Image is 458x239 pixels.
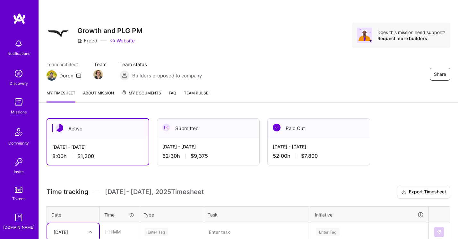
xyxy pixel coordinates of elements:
a: My Documents [122,90,161,102]
span: Share [434,71,446,77]
span: Builders proposed to company [132,72,202,79]
div: [DATE] - [DATE] [273,143,365,150]
div: Paid Out [268,119,370,138]
a: Team Pulse [184,90,208,102]
div: Active [47,119,149,138]
span: Time tracking [47,188,88,196]
div: Enter Tag [144,227,168,237]
img: Avatar [357,28,372,43]
span: [DATE] - [DATE] , 2025 Timesheet [105,188,204,196]
img: teamwork [12,96,25,109]
span: Team Pulse [184,91,208,95]
div: Time [104,211,134,218]
i: icon CompanyGray [77,38,82,43]
img: Team Member Avatar [93,70,103,79]
span: $9,375 [191,153,208,159]
img: tokens [15,187,22,193]
div: Request more builders [377,35,445,41]
th: Type [139,206,203,223]
div: Notifications [7,50,30,57]
span: $1,200 [77,153,94,160]
a: FAQ [169,90,176,102]
span: $7,800 [301,153,318,159]
span: Team [94,61,107,68]
i: icon Mail [76,73,81,78]
div: Community [8,140,29,146]
div: Initiative [315,211,424,218]
span: Team status [119,61,202,68]
div: Discovery [10,80,28,87]
div: Enter Tag [316,227,340,237]
div: Doron [59,72,73,79]
h3: Growth and PLG PM [77,27,143,35]
div: 8:00 h [52,153,143,160]
img: Active [56,124,63,132]
div: 52:00 h [273,153,365,159]
div: [DOMAIN_NAME] [3,224,34,231]
img: Submit [436,229,442,235]
span: Team architect [47,61,81,68]
a: About Mission [83,90,114,102]
i: icon Chevron [89,230,92,234]
img: Paid Out [273,124,281,131]
div: Does this mission need support? [377,29,445,35]
div: [DATE] - [DATE] [52,144,143,150]
img: bell [12,37,25,50]
div: [DATE] - [DATE] [162,143,254,150]
th: Task [203,206,310,223]
div: Tokens [12,195,25,202]
img: Company Logo [47,22,70,46]
img: Submitted [162,124,170,131]
div: Submitted [157,119,259,138]
a: Team Member Avatar [94,69,102,80]
i: icon Download [401,189,406,196]
img: Invite [12,155,25,168]
div: [DATE] [54,228,68,235]
button: Export Timesheet [397,186,450,199]
img: logo [13,13,26,24]
div: Freed [77,37,97,44]
span: My Documents [122,90,161,97]
img: Community [11,124,26,140]
img: Builders proposed to company [119,70,130,81]
button: Share [430,68,450,81]
a: Website [110,37,135,44]
img: Team Architect [47,70,57,81]
div: 62:30 h [162,153,254,159]
img: guide book [12,211,25,224]
a: My timesheet [47,90,75,102]
th: Date [47,206,100,223]
div: Invite [14,168,24,175]
div: Missions [11,109,27,115]
img: discovery [12,67,25,80]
